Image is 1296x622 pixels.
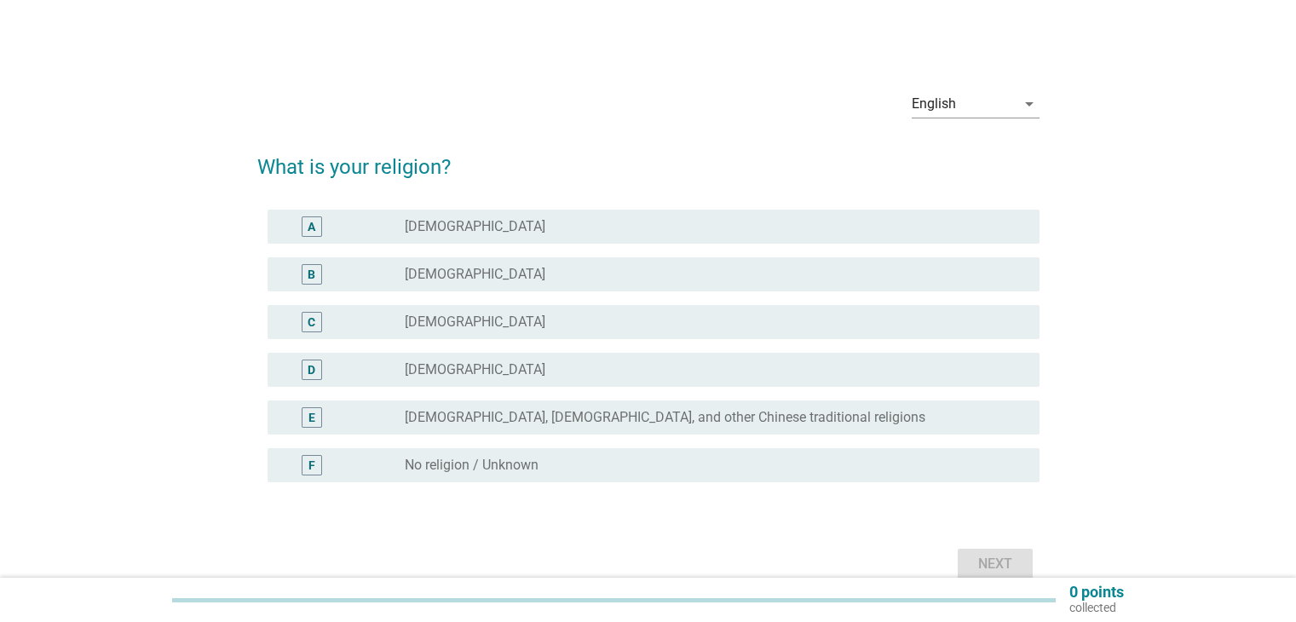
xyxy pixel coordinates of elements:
[912,96,956,112] div: English
[405,457,539,474] label: No religion / Unknown
[308,314,315,331] div: C
[405,218,545,235] label: [DEMOGRAPHIC_DATA]
[308,361,315,379] div: D
[405,409,925,426] label: [DEMOGRAPHIC_DATA], [DEMOGRAPHIC_DATA], and other Chinese traditional religions
[405,314,545,331] label: [DEMOGRAPHIC_DATA]
[308,409,315,427] div: E
[257,135,1040,182] h2: What is your religion?
[405,266,545,283] label: [DEMOGRAPHIC_DATA]
[308,266,315,284] div: B
[1069,585,1124,600] p: 0 points
[1069,600,1124,615] p: collected
[308,218,315,236] div: A
[308,457,315,475] div: F
[405,361,545,378] label: [DEMOGRAPHIC_DATA]
[1019,94,1040,114] i: arrow_drop_down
